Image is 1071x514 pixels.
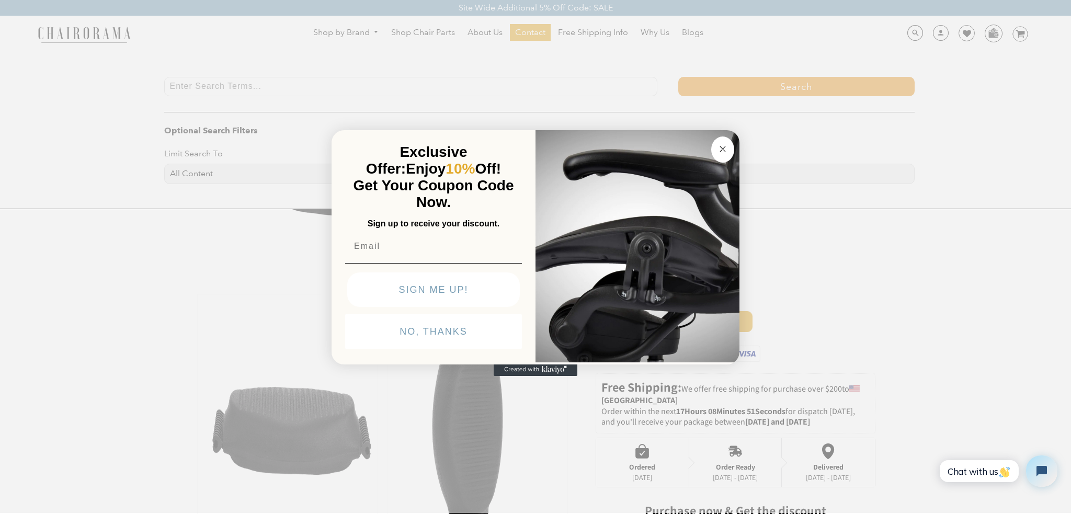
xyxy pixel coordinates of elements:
[345,314,522,349] button: NO, THANKS
[366,144,468,177] span: Exclusive Offer:
[711,136,734,163] button: Close dialog
[354,177,514,210] span: Get Your Coupon Code Now.
[368,219,499,228] span: Sign up to receive your discount.
[406,161,501,177] span: Enjoy Off!
[347,272,520,307] button: SIGN ME UP!
[345,263,522,264] img: underline
[446,161,475,177] span: 10%
[535,128,739,362] img: 92d77583-a095-41f6-84e7-858462e0427a.jpeg
[494,363,577,376] a: Created with Klaviyo - opens in a new tab
[928,447,1066,496] iframe: Tidio Chat
[345,236,522,257] input: Email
